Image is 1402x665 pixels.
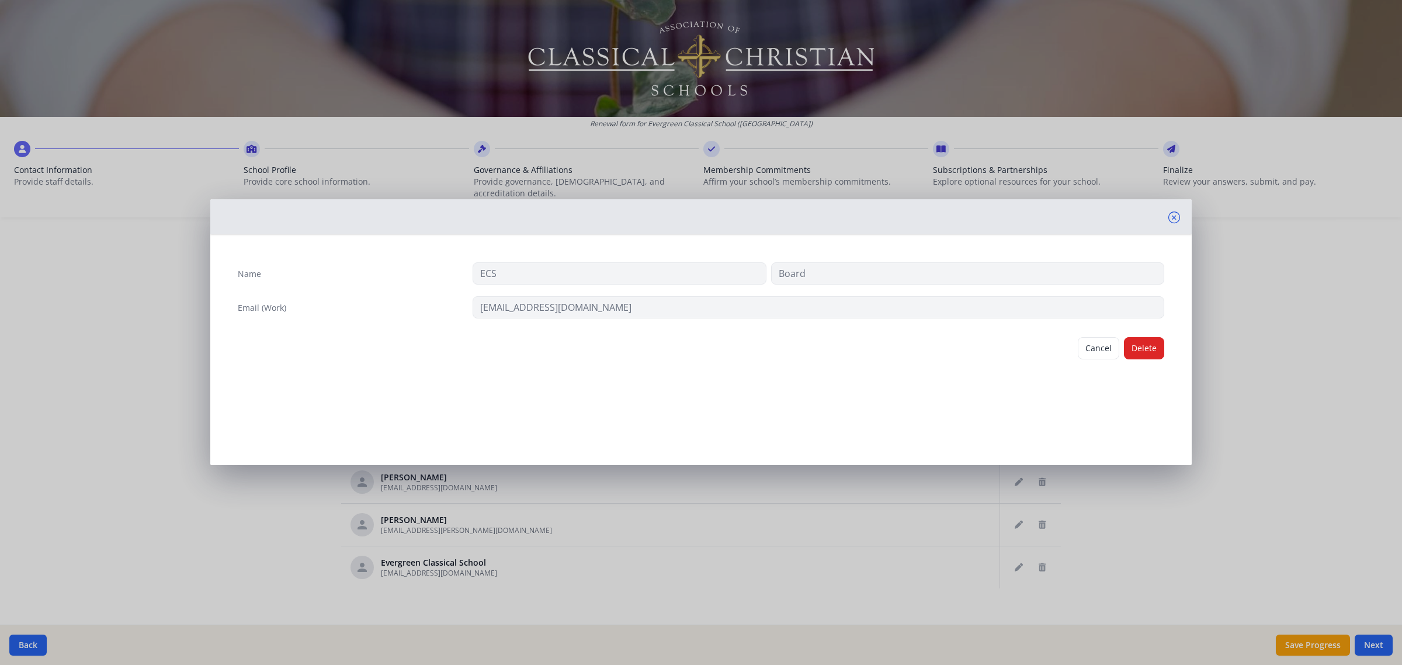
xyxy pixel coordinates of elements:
[473,262,766,285] input: First Name
[473,296,1165,318] input: contact@site.com
[238,302,286,314] label: Email (Work)
[771,262,1164,285] input: Last Name
[1078,337,1119,359] button: Cancel
[1124,337,1164,359] button: Delete
[238,268,261,280] label: Name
